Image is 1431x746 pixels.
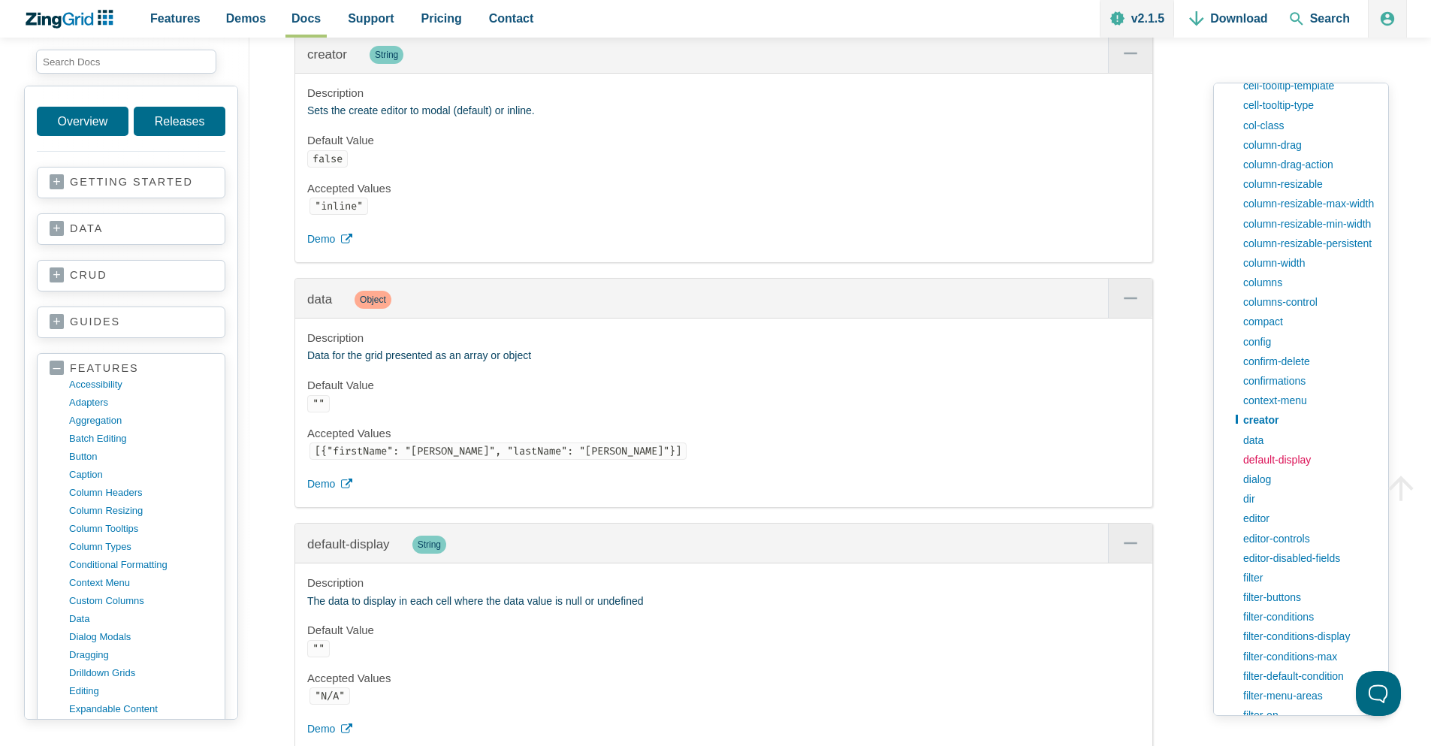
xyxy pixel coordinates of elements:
[1236,666,1376,686] a: filter-default-condition
[69,412,213,430] a: aggregation
[69,556,213,574] a: conditional formatting
[355,291,391,309] span: Object
[307,640,330,657] code: ""
[150,8,201,29] span: Features
[307,347,1140,365] p: Data for the grid presented as an array or object
[307,181,1140,196] h4: Accepted Values
[307,476,335,494] span: Demo
[307,623,1140,638] h4: Default Value
[370,46,403,64] span: String
[489,8,534,29] span: Contact
[307,231,335,249] span: Demo
[1236,509,1376,528] a: editor
[24,10,121,29] a: ZingChart Logo. Click to return to the homepage
[226,8,266,29] span: Demos
[69,448,213,466] a: button
[291,8,321,29] span: Docs
[134,107,225,136] a: Releases
[1236,686,1376,705] a: filter-menu-areas
[1236,470,1376,489] a: dialog
[307,378,1140,393] h4: Default Value
[1236,489,1376,509] a: dir
[1236,135,1376,155] a: column-drag
[1236,234,1376,253] a: column-resizable-persistent
[69,394,213,412] a: adapters
[50,361,213,376] a: features
[69,592,213,610] a: custom columns
[307,575,1140,590] h4: Description
[50,315,213,330] a: guides
[1236,332,1376,352] a: config
[1236,214,1376,234] a: column-resizable-min-width
[69,574,213,592] a: context menu
[1236,174,1376,194] a: column-resizable
[1236,607,1376,627] a: filter-conditions
[1236,548,1376,568] a: editor-disabled-fields
[50,268,213,283] a: crud
[307,231,1140,249] a: Demo
[69,484,213,502] a: column headers
[1236,568,1376,587] a: filter
[307,593,1140,611] p: The data to display in each cell where the data value is null or undefined
[1236,292,1376,312] a: columns-control
[69,646,213,664] a: dragging
[412,536,446,554] span: String
[307,537,390,551] a: default-display
[1236,529,1376,548] a: editor-controls
[307,476,1140,494] a: Demo
[1236,155,1376,174] a: column-drag-action
[37,107,128,136] a: Overview
[1236,253,1376,273] a: column-width
[69,628,213,646] a: dialog modals
[1236,371,1376,391] a: confirmations
[1236,116,1376,135] a: col-class
[348,8,394,29] span: Support
[69,610,213,628] a: data
[1236,410,1376,430] a: creator
[307,720,1140,738] a: Demo
[1356,671,1401,716] iframe: Toggle Customer Support
[69,682,213,700] a: editing
[307,133,1140,148] h4: Default Value
[307,292,332,307] a: data
[1236,312,1376,331] a: compact
[69,430,213,448] a: batch editing
[69,700,213,718] a: expandable content
[1236,705,1376,725] a: filter-on
[1236,391,1376,410] a: context-menu
[1236,352,1376,371] a: confirm-delete
[1236,430,1376,450] a: data
[1236,76,1376,95] a: cell-tooltip-template
[36,50,216,74] input: search input
[69,664,213,682] a: drilldown grids
[307,395,330,412] code: ""
[307,331,1140,346] h4: Description
[1236,587,1376,607] a: filter-buttons
[1236,194,1376,213] a: column-resizable-max-width
[69,466,213,484] a: caption
[309,442,687,460] code: [{"firstName": "[PERSON_NAME]", "lastName": "[PERSON_NAME]"}]
[1236,95,1376,115] a: cell-tooltip-type
[309,198,368,215] code: "inline"
[69,718,213,736] a: exporting data
[307,720,335,738] span: Demo
[69,520,213,538] a: column tooltips
[309,687,350,705] code: "N/A"
[50,175,213,190] a: getting started
[69,502,213,520] a: column resizing
[69,538,213,556] a: column types
[421,8,462,29] span: Pricing
[307,47,347,62] a: creator
[1236,627,1376,646] a: filter-conditions-display
[307,150,348,168] code: false
[69,376,213,394] a: accessibility
[50,222,213,237] a: data
[1236,273,1376,292] a: columns
[307,671,1140,686] h4: Accepted Values
[307,426,1140,441] h4: Accepted Values
[1236,450,1376,470] a: default-display
[307,102,1140,120] p: Sets the create editor to modal (default) or inline.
